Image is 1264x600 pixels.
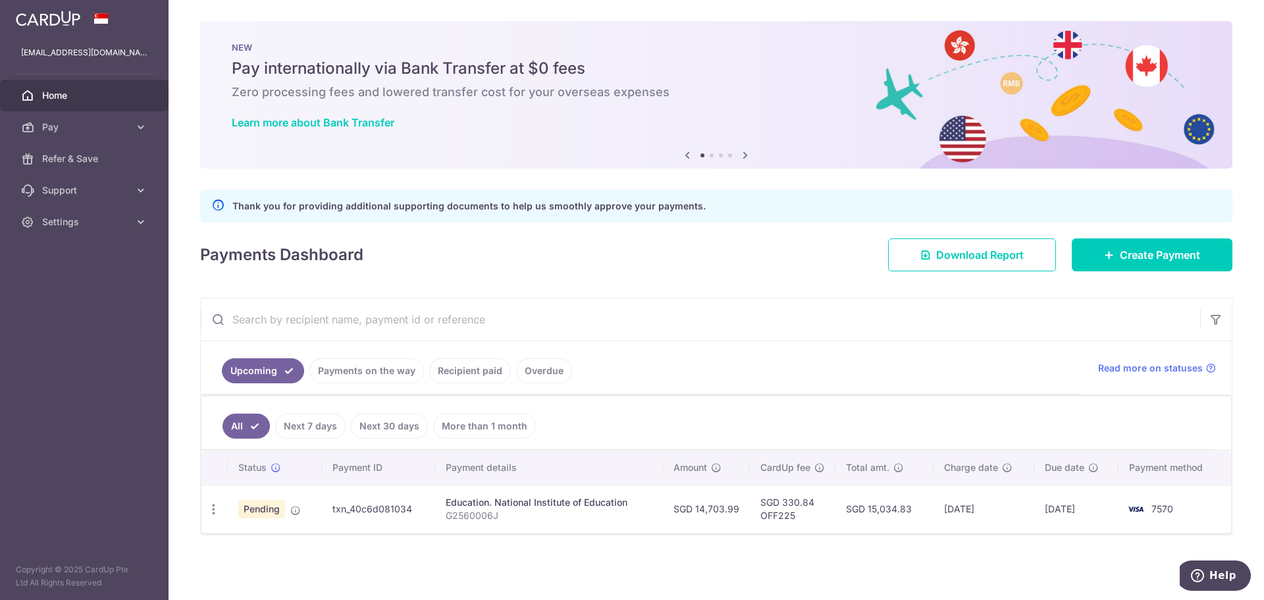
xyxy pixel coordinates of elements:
[232,198,706,214] p: Thank you for providing additional supporting documents to help us smoothly approve your payments.
[222,358,304,383] a: Upcoming
[429,358,511,383] a: Recipient paid
[322,485,435,533] td: txn_40c6d081034
[1098,362,1216,375] a: Read more on statuses
[42,89,129,102] span: Home
[936,247,1024,263] span: Download Report
[200,243,363,267] h4: Payments Dashboard
[750,485,835,533] td: SGD 330.84 OFF225
[322,450,435,485] th: Payment ID
[944,461,998,474] span: Charge date
[673,461,707,474] span: Amount
[516,358,572,383] a: Overdue
[888,238,1056,271] a: Download Report
[1098,362,1203,375] span: Read more on statuses
[1045,461,1084,474] span: Due date
[435,450,663,485] th: Payment details
[42,184,129,197] span: Support
[238,461,267,474] span: Status
[934,485,1034,533] td: [DATE]
[21,46,147,59] p: [EMAIL_ADDRESS][DOMAIN_NAME]
[446,509,652,522] p: G2560006J
[42,152,129,165] span: Refer & Save
[1122,501,1149,517] img: Bank Card
[846,461,889,474] span: Total amt.
[1180,560,1251,593] iframe: Opens a widget where you can find more information
[275,414,346,439] a: Next 7 days
[1151,503,1173,514] span: 7570
[200,21,1232,169] img: Bank transfer banner
[760,461,810,474] span: CardUp fee
[446,496,652,509] div: Education. National Institute of Education
[433,414,536,439] a: More than 1 month
[42,215,129,229] span: Settings
[1119,450,1231,485] th: Payment method
[309,358,424,383] a: Payments on the way
[232,84,1201,100] h6: Zero processing fees and lowered transfer cost for your overseas expenses
[42,121,129,134] span: Pay
[351,414,428,439] a: Next 30 days
[1072,238,1232,271] a: Create Payment
[232,116,394,129] a: Learn more about Bank Transfer
[835,485,933,533] td: SGD 15,034.83
[232,42,1201,53] p: NEW
[201,298,1200,341] input: Search by recipient name, payment id or reference
[223,414,270,439] a: All
[238,500,285,518] span: Pending
[663,485,750,533] td: SGD 14,703.99
[232,58,1201,79] h5: Pay internationally via Bank Transfer at $0 fees
[16,11,80,26] img: CardUp
[1034,485,1119,533] td: [DATE]
[1120,247,1200,263] span: Create Payment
